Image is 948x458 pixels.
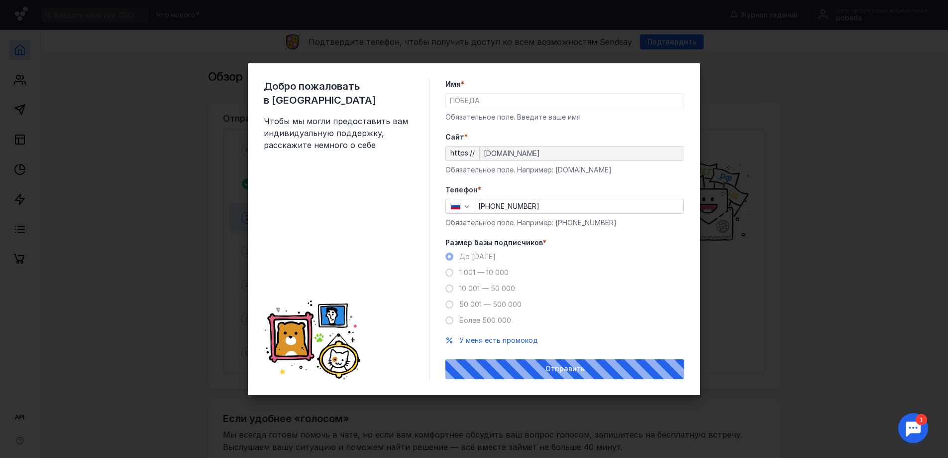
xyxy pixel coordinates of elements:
[459,336,538,344] span: У меня есть промокод
[445,112,684,122] div: Обязательное поле. Введите ваше имя
[445,165,684,175] div: Обязательное поле. Например: [DOMAIN_NAME]
[445,132,464,142] span: Cайт
[264,115,413,151] span: Чтобы мы могли предоставить вам индивидуальную поддержку, расскажите немного о себе
[264,79,413,107] span: Добро пожаловать в [GEOGRAPHIC_DATA]
[445,218,684,228] div: Обязательное поле. Например: [PHONE_NUMBER]
[22,6,34,17] div: 1
[459,335,538,345] button: У меня есть промокод
[445,185,478,195] span: Телефон
[445,79,461,89] span: Имя
[445,238,543,248] span: Размер базы подписчиков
